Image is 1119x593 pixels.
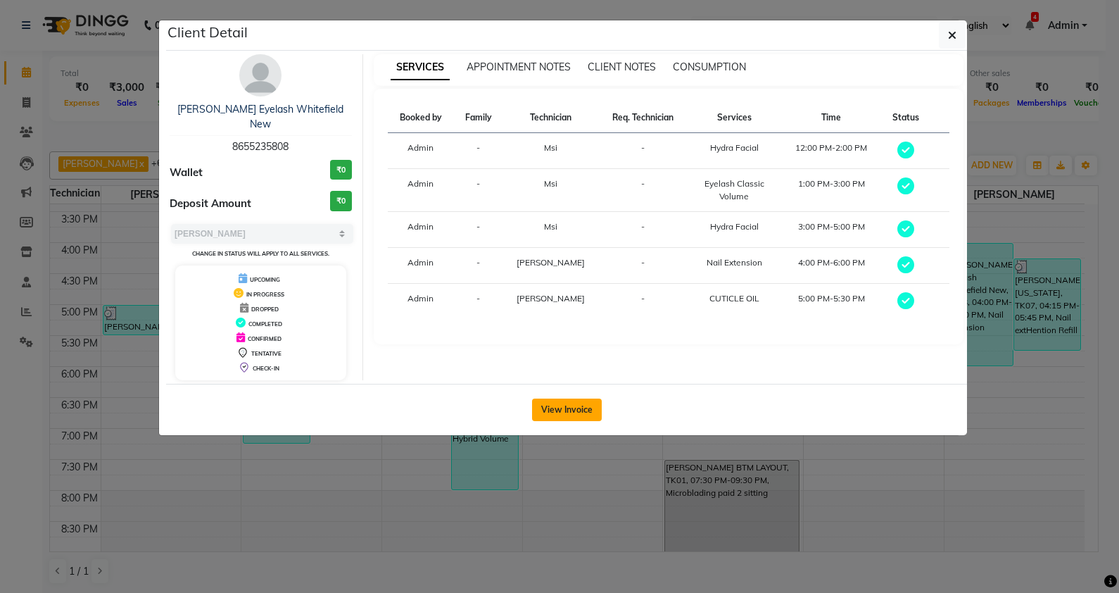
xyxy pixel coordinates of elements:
div: Hydra Facial [695,220,773,233]
div: Eyelash Classic Volume [695,177,773,203]
div: Nail Extension [695,256,773,269]
small: Change in status will apply to all services. [192,250,329,257]
span: APPOINTMENT NOTES [467,61,571,73]
td: Admin [388,169,454,212]
span: CONFIRMED [248,335,282,342]
div: CUTICLE OIL [695,292,773,305]
span: [PERSON_NAME] [517,293,585,304]
th: Services [687,103,782,133]
h3: ₹0 [330,191,352,211]
td: Admin [388,284,454,320]
h5: Client Detail [167,22,248,43]
th: Booked by [388,103,454,133]
td: Admin [388,212,454,248]
span: COMPLETED [248,320,282,327]
span: CLIENT NOTES [588,61,656,73]
td: 12:00 PM-2:00 PM [782,133,882,169]
span: DROPPED [251,306,279,313]
td: - [599,133,687,169]
span: Wallet [170,165,203,181]
th: Req. Technician [599,103,687,133]
td: - [599,212,687,248]
td: 4:00 PM-6:00 PM [782,248,882,284]
th: Family [454,103,503,133]
span: Deposit Amount [170,196,251,212]
th: Time [782,103,882,133]
span: CONSUMPTION [673,61,746,73]
span: [PERSON_NAME] [517,257,585,268]
span: IN PROGRESS [246,291,284,298]
button: View Invoice [532,399,602,421]
td: 3:00 PM-5:00 PM [782,212,882,248]
td: - [454,248,503,284]
td: - [454,212,503,248]
td: - [454,284,503,320]
td: 5:00 PM-5:30 PM [782,284,882,320]
div: Hydra Facial [695,142,773,154]
td: - [599,248,687,284]
span: Msi [544,142,557,153]
th: Technician [503,103,599,133]
th: Status [881,103,930,133]
td: - [454,169,503,212]
td: - [454,133,503,169]
td: 1:00 PM-3:00 PM [782,169,882,212]
span: SERVICES [391,55,450,80]
span: TENTATIVE [251,350,282,357]
td: - [599,169,687,212]
a: [PERSON_NAME] Eyelash Whitefield New [177,103,343,130]
img: avatar [239,54,282,96]
td: - [599,284,687,320]
td: Admin [388,248,454,284]
td: Admin [388,133,454,169]
span: 8655235808 [232,140,289,153]
h3: ₹0 [330,160,352,180]
span: UPCOMING [250,276,280,283]
span: CHECK-IN [253,365,279,372]
span: Msi [544,221,557,232]
span: Msi [544,178,557,189]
